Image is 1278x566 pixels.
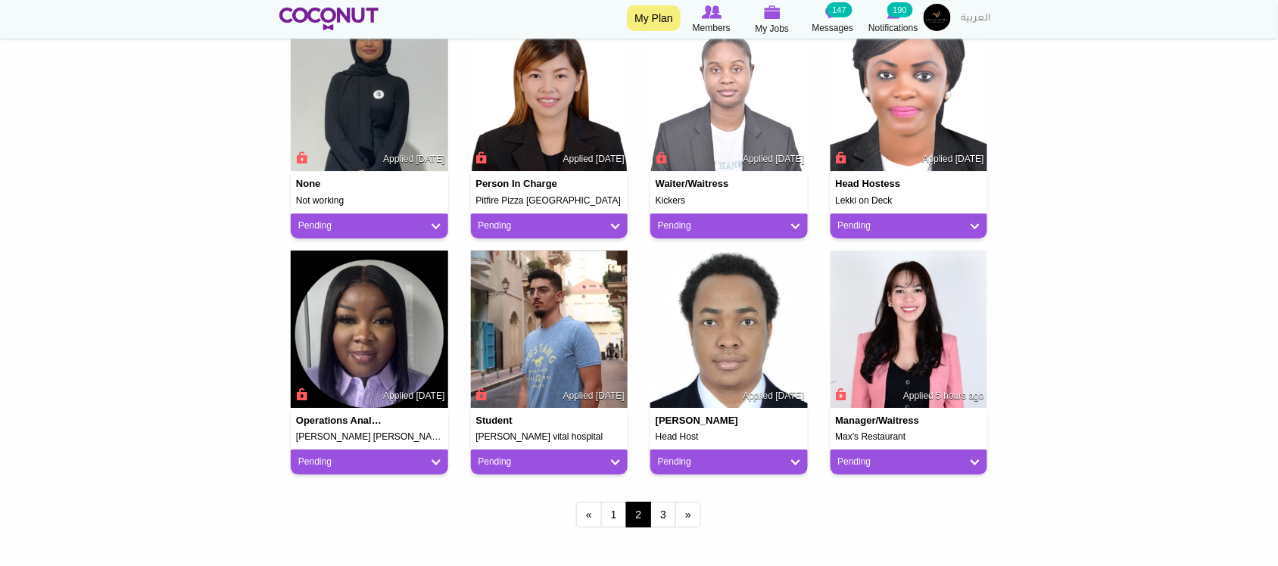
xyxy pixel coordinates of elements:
[296,432,443,442] h5: [PERSON_NAME] [PERSON_NAME]
[836,179,924,189] h4: Head Hostess
[576,502,602,527] a: ‹ previous
[296,179,384,189] h4: None
[627,5,681,31] a: My Plan
[291,250,448,408] img: Georgia Abagbodi's picture
[471,14,628,172] img: Karish Alberto's picture
[658,219,800,232] a: Pending
[291,14,448,172] img: Memona Khurram's picture
[279,8,379,30] img: Home
[675,502,701,527] a: next ›
[656,196,803,206] h5: Kickers
[476,179,564,189] h4: Person in charge
[656,432,803,442] h5: Head Host
[834,387,847,402] span: Connect to Unlock the Profile
[650,502,676,527] a: 3
[681,4,742,36] a: Browse Members Members
[954,4,999,34] a: العربية
[474,150,488,165] span: Connect to Unlock the Profile
[296,415,384,426] h4: Operations Analyst
[836,432,983,442] h5: Max’s Restaurant
[838,219,980,232] a: Pending
[887,2,913,17] small: 190
[656,179,743,189] h4: Waiter/Waitress
[764,5,781,19] img: My Jobs
[838,456,980,468] a: Pending
[742,4,803,36] a: My Jobs My Jobs
[863,4,924,36] a: Notifications Notifications 190
[476,196,623,206] h5: Pitfire Pizza [GEOGRAPHIC_DATA]
[478,456,621,468] a: Pending
[803,4,863,36] a: Messages Messages 147
[836,415,924,426] h4: Manager/waitress
[298,456,441,468] a: Pending
[868,20,918,36] span: Notifications
[476,415,564,426] h4: Student
[298,219,441,232] a: Pending
[601,502,627,527] a: 1
[474,387,488,402] span: Connect to Unlock the Profile
[702,5,722,19] img: Browse Members
[653,150,667,165] span: Connect to Unlock the Profile
[693,20,731,36] span: Members
[656,415,743,426] h4: [PERSON_NAME]
[294,150,307,165] span: Connect to Unlock the Profile
[836,196,983,206] h5: Lekki on Deck
[825,5,840,19] img: Messages
[834,150,847,165] span: Connect to Unlock the Profile
[658,456,800,468] a: Pending
[471,250,628,408] img: test test's picture
[626,502,652,527] span: 2
[650,250,808,408] img: Solomon Mathu's picture
[650,14,808,172] img: Ngassam Tankeu Ornella Grace's picture
[756,21,790,36] span: My Jobs
[831,250,988,408] img: Jerrylyn Guevarra's picture
[476,432,623,442] h5: [PERSON_NAME] vital hospital
[296,196,443,206] h5: Not working
[887,5,900,19] img: Notifications
[812,20,854,36] span: Messages
[478,219,621,232] a: Pending
[827,2,853,17] small: 147
[831,14,988,172] img: Khadija Nguvu's picture
[294,387,307,402] span: Connect to Unlock the Profile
